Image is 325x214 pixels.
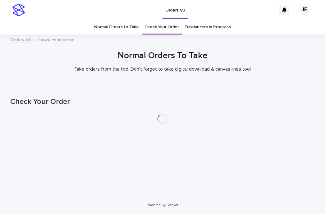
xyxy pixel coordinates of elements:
a: Orders V3 [10,36,31,43]
div: JE [300,5,309,15]
a: Check Your Order [144,20,179,35]
p: Take orders from the top. Don't forget to take digital download & canvas lines too! [38,66,287,72]
a: Powered By Stacker [147,203,178,207]
a: Freelancers in Progress [185,20,231,35]
h1: Check Your Order [10,97,315,106]
img: stacker-logo-s-only.png [12,4,25,16]
p: Check Your Order [38,36,74,43]
h1: Normal Orders To Take [10,51,315,61]
a: Normal Orders to Take [94,20,139,35]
